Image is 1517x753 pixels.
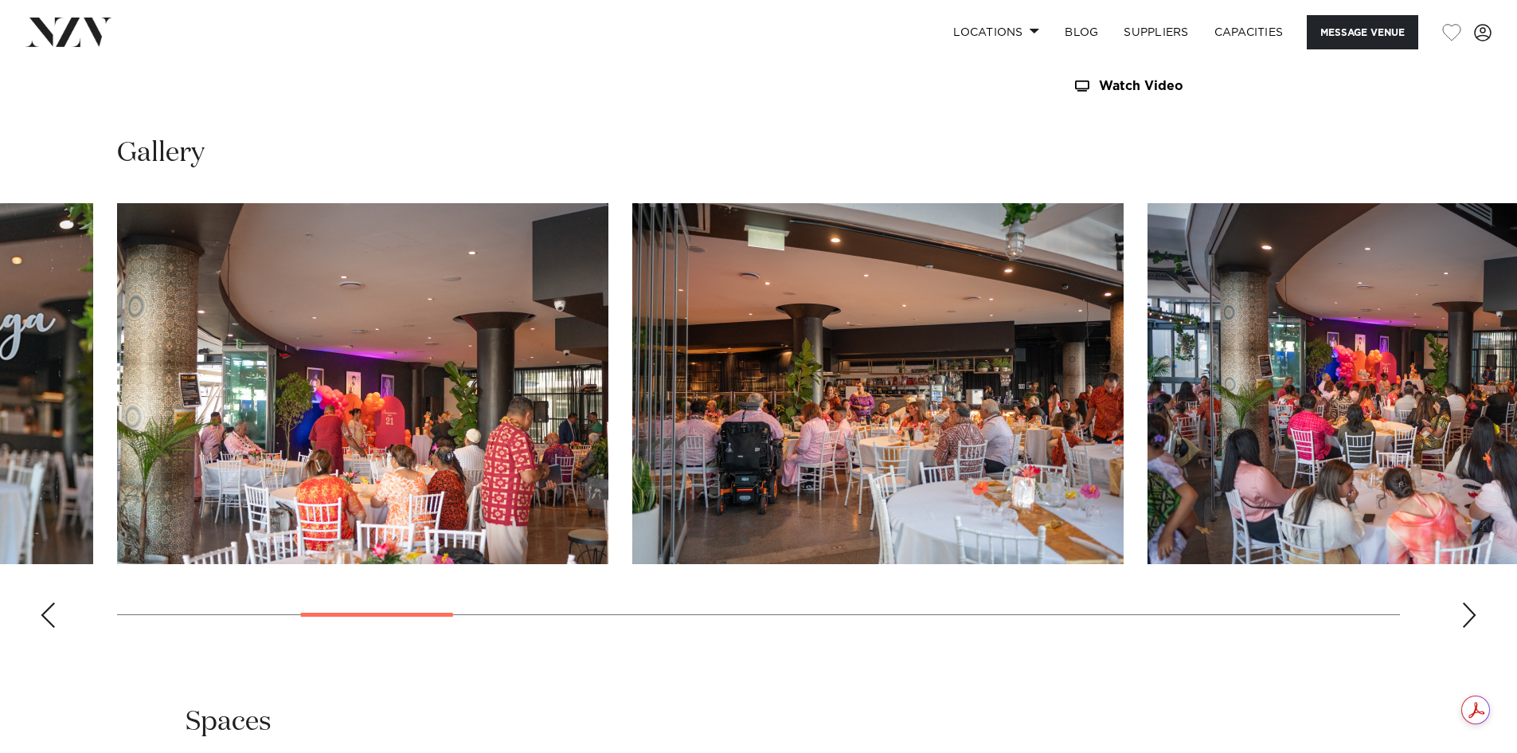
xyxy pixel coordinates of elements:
[940,15,1052,49] a: Locations
[1307,15,1418,49] button: Message Venue
[632,203,1124,564] swiper-slide: 5 / 21
[1111,15,1201,49] a: SUPPLIERS
[117,135,205,171] h2: Gallery
[1073,80,1332,93] a: Watch Video
[117,203,608,564] swiper-slide: 4 / 21
[186,704,272,740] h2: Spaces
[1052,15,1111,49] a: BLOG
[1202,15,1296,49] a: Capacities
[25,18,112,46] img: nzv-logo.png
